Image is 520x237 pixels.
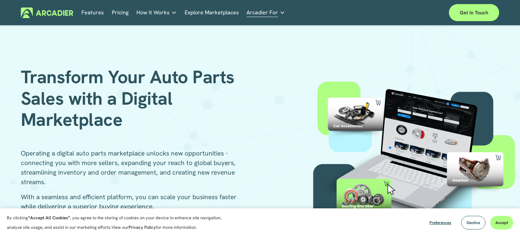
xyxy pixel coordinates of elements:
[81,8,104,18] a: Features
[28,215,70,221] strong: “Accept All Cookies”
[136,8,170,17] span: How It Works
[467,220,480,225] span: Decline
[185,8,239,18] a: Explore Marketplaces
[21,66,258,130] h1: Transform Your Auto Parts Sales with a Digital Marketplace
[21,8,73,18] img: Arcadier
[7,213,229,232] p: By clicking , you agree to the storing of cookies on your device to enhance site navigation, anal...
[21,192,238,211] p: With a seamless and efficient platform, you can scale your business faster while delivering a sup...
[490,216,513,229] button: Accept
[246,8,285,18] a: folder dropdown
[21,149,238,187] p: Operating a digital auto parts marketplace unlocks new opportunities - connecting you with more s...
[424,216,456,229] button: Preferences
[461,216,485,229] button: Decline
[112,8,129,18] a: Pricing
[429,220,451,225] span: Preferences
[129,224,156,230] a: Privacy Policy
[246,8,278,17] span: Arcadier For
[449,4,499,21] a: Get in touch
[495,220,508,225] span: Accept
[136,8,177,18] a: folder dropdown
